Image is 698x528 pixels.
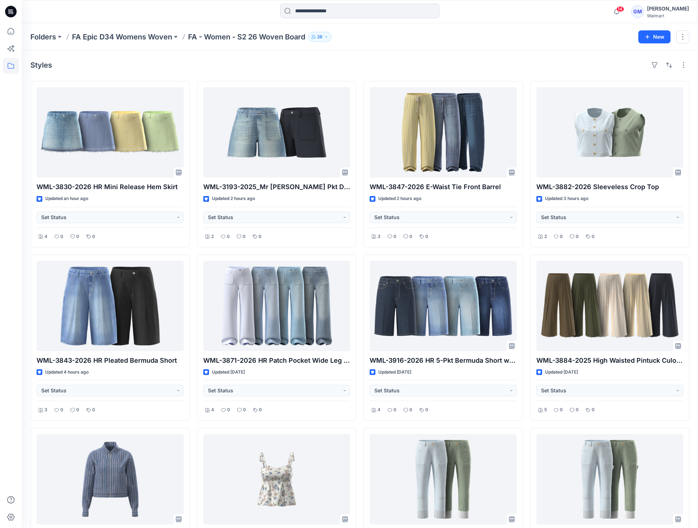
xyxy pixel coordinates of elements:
a: WML-3839-2026 MR Relaxed Straight Carpenter [536,434,684,524]
p: 0 [560,406,563,414]
p: WML-3193-2025_Mr [PERSON_NAME] Pkt Denim Short [203,182,350,192]
p: 5 [544,406,547,414]
p: WML-3884-2025 High Waisted Pintuck Culottes [536,355,684,366]
p: Updated 3 hours ago [545,195,588,203]
p: 2 [544,233,547,240]
p: 0 [409,233,412,240]
p: Updated 2 hours ago [212,195,255,203]
p: WML-3847-2026 E-Waist Tie Front Barrel [370,182,517,192]
p: 0 [243,233,246,240]
p: Updated [DATE] [212,369,245,376]
p: 0 [259,406,262,414]
p: Updated 4 hours ago [45,369,89,376]
a: Folders [30,32,56,42]
p: WML-3830-2026 HR Mini Release Hem Skirt [37,182,184,192]
span: 14 [616,6,624,12]
p: Updated [DATE] [378,369,411,376]
p: 0 [592,233,595,240]
p: Updated 2 hours ago [378,195,421,203]
a: WML-3839-2026 MR Relaxed Straight Carpenter_Cost Opt [370,434,517,524]
a: WML-3916-2026 HR 5-Pkt Bermuda Short w Crease [370,261,517,351]
p: 0 [560,233,563,240]
p: Updated an hour ago [45,195,88,203]
p: 0 [92,406,95,414]
p: 0 [425,406,428,414]
a: WML-3951-2026 Tie Shoulder Top [203,434,350,524]
p: 0 [576,406,579,414]
p: 3 [378,233,380,240]
p: 0 [60,233,63,240]
p: 0 [393,406,396,414]
a: WML-3882-2026 Sleeveless Crop Top [536,87,684,178]
p: 0 [259,233,261,240]
p: 0 [592,406,595,414]
div: GM [631,5,644,18]
a: WML-4016-2026 Zipper Front Jacket [37,434,184,524]
p: 2 [211,233,214,240]
p: 4 [44,233,47,240]
button: New [638,30,671,43]
p: 0 [576,233,579,240]
p: 0 [76,233,79,240]
div: [PERSON_NAME] [647,4,689,13]
a: WML-3884-2025 High Waisted Pintuck Culottes [536,261,684,351]
p: 0 [76,406,79,414]
p: 0 [227,406,230,414]
a: WML-3871-2026 HR Patch Pocket Wide Leg Pant [203,261,350,351]
a: FA Epic D34 Womens Woven [72,32,172,42]
p: WML-3916-2026 HR 5-Pkt Bermuda Short w Crease [370,355,517,366]
p: WML-3843-2026 HR Pleated Bermuda Short [37,355,184,366]
p: WML-3882-2026 Sleeveless Crop Top [536,182,684,192]
p: 0 [409,406,412,414]
p: 0 [60,406,63,414]
p: 0 [243,406,246,414]
p: 0 [92,233,95,240]
a: WML-3847-2026 E-Waist Tie Front Barrel [370,87,517,178]
p: 3 [44,406,47,414]
p: Updated [DATE] [545,369,578,376]
p: FA - Women - S2 26 Woven Board [188,32,305,42]
a: WML-3830-2026 HR Mini Release Hem Skirt [37,87,184,178]
h4: Styles [30,61,52,69]
p: 0 [393,233,396,240]
p: 4 [378,406,380,414]
p: 26 [317,33,323,41]
button: 26 [308,32,332,42]
p: 0 [425,233,428,240]
p: 0 [227,233,230,240]
div: Walmart [647,13,689,18]
a: WML-3843-2026 HR Pleated Bermuda Short [37,261,184,351]
a: WML-3193-2025_Mr Patch Pkt Denim Short [203,87,350,178]
p: 4 [211,406,214,414]
p: WML-3871-2026 HR Patch Pocket Wide Leg Pant [203,355,350,366]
